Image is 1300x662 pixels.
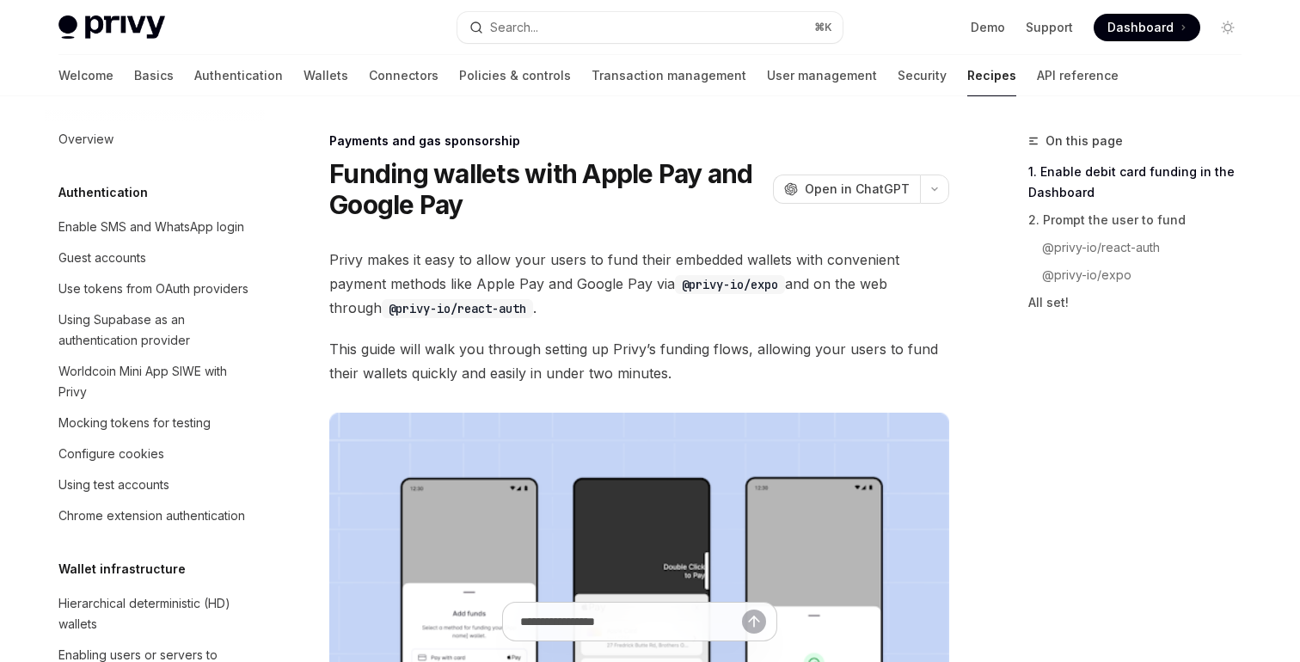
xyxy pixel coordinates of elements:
[1028,158,1255,206] a: 1. Enable debit card funding in the Dashboard
[58,182,148,203] h5: Authentication
[45,211,265,242] a: Enable SMS and WhatsApp login
[58,129,113,150] div: Overview
[898,55,947,96] a: Security
[675,275,785,294] code: @privy-io/expo
[45,438,265,469] a: Configure cookies
[45,304,265,356] a: Using Supabase as an authentication provider
[45,408,265,438] a: Mocking tokens for testing
[814,21,832,34] span: ⌘ K
[1094,14,1200,41] a: Dashboard
[45,273,265,304] a: Use tokens from OAuth providers
[45,500,265,531] a: Chrome extension authentication
[805,181,910,198] span: Open in ChatGPT
[1214,14,1242,41] button: Toggle dark mode
[58,506,245,526] div: Chrome extension authentication
[459,55,571,96] a: Policies & controls
[742,610,766,634] button: Send message
[773,175,920,204] button: Open in ChatGPT
[45,124,265,155] a: Overview
[457,12,843,43] button: Open search
[767,55,877,96] a: User management
[329,132,949,150] div: Payments and gas sponsorship
[58,413,211,433] div: Mocking tokens for testing
[369,55,438,96] a: Connectors
[1028,206,1255,234] a: 2. Prompt the user to fund
[45,242,265,273] a: Guest accounts
[1028,261,1255,289] a: @privy-io/expo
[1046,131,1123,151] span: On this page
[194,55,283,96] a: Authentication
[1028,234,1255,261] a: @privy-io/react-auth
[1037,55,1119,96] a: API reference
[58,475,169,495] div: Using test accounts
[971,19,1005,36] a: Demo
[329,158,766,220] h1: Funding wallets with Apple Pay and Google Pay
[58,279,248,299] div: Use tokens from OAuth providers
[1107,19,1174,36] span: Dashboard
[58,593,254,634] div: Hierarchical deterministic (HD) wallets
[45,588,265,640] a: Hierarchical deterministic (HD) wallets
[58,361,254,402] div: Worldcoin Mini App SIWE with Privy
[1028,289,1255,316] a: All set!
[58,444,164,464] div: Configure cookies
[592,55,746,96] a: Transaction management
[520,603,742,641] input: Ask a question...
[382,299,533,318] code: @privy-io/react-auth
[329,337,949,385] span: This guide will walk you through setting up Privy’s funding flows, allowing your users to fund th...
[1026,19,1073,36] a: Support
[58,55,113,96] a: Welcome
[45,356,265,408] a: Worldcoin Mini App SIWE with Privy
[58,248,146,268] div: Guest accounts
[58,15,165,40] img: light logo
[329,248,949,320] span: Privy makes it easy to allow your users to fund their embedded wallets with convenient payment me...
[304,55,348,96] a: Wallets
[45,469,265,500] a: Using test accounts
[58,310,254,351] div: Using Supabase as an authentication provider
[134,55,174,96] a: Basics
[967,55,1016,96] a: Recipes
[490,17,538,38] div: Search...
[58,217,244,237] div: Enable SMS and WhatsApp login
[58,559,186,579] h5: Wallet infrastructure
